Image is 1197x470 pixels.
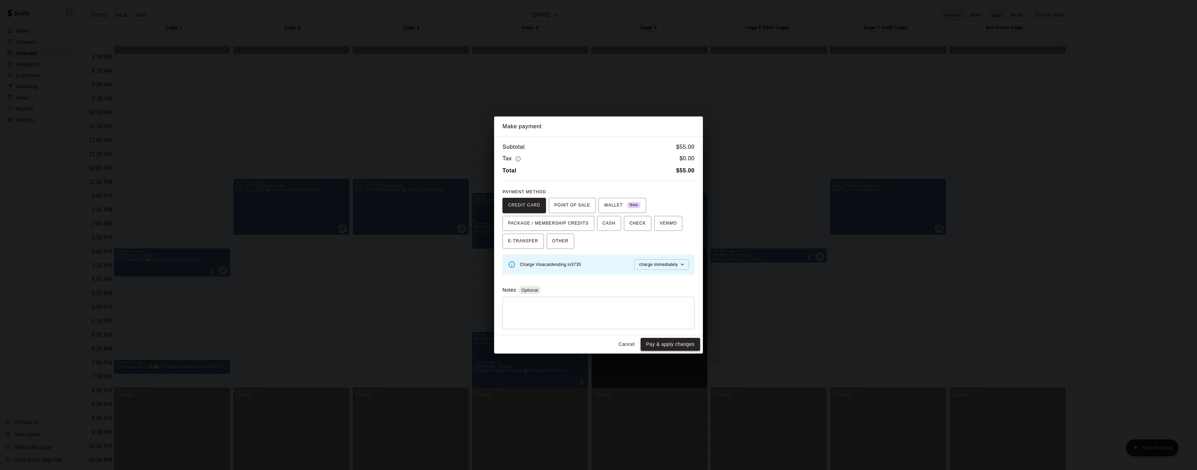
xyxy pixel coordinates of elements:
span: CASH [603,218,616,229]
span: POINT OF SALE [554,200,590,211]
span: CREDIT CARD [508,200,540,211]
h6: $ 55.00 [676,143,695,152]
h6: $ 0.00 [680,154,695,163]
h2: Make payment [494,116,703,137]
button: VENMO [654,216,682,231]
span: New [627,201,641,210]
button: CHECK [624,216,651,231]
span: Optional [518,287,541,293]
span: PAYMENT METHOD [502,189,546,194]
span: PACKAGE / MEMBERSHIP CREDITS [508,218,589,229]
button: PACKAGE / MEMBERSHIP CREDITS [502,216,594,231]
span: Charge Visa card ending in 3735 [520,262,581,267]
button: POINT OF SALE [549,198,596,213]
button: Cancel [616,338,638,351]
h6: Tax [502,154,523,163]
span: WALLET [604,200,641,211]
button: WALLET New [598,198,646,213]
span: E-TRANSFER [508,236,538,247]
span: CHECK [629,218,646,229]
button: Pay & apply changes [641,338,700,351]
button: CREDIT CARD [502,198,546,213]
label: Notes [502,287,516,293]
b: Total [502,168,516,173]
button: OTHER [547,234,574,249]
span: charge immediately [639,262,678,267]
h6: Subtotal [502,143,525,152]
button: E-TRANSFER [502,234,544,249]
span: OTHER [552,236,569,247]
b: $ 55.00 [676,168,695,173]
span: VENMO [660,218,677,229]
button: CASH [597,216,621,231]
